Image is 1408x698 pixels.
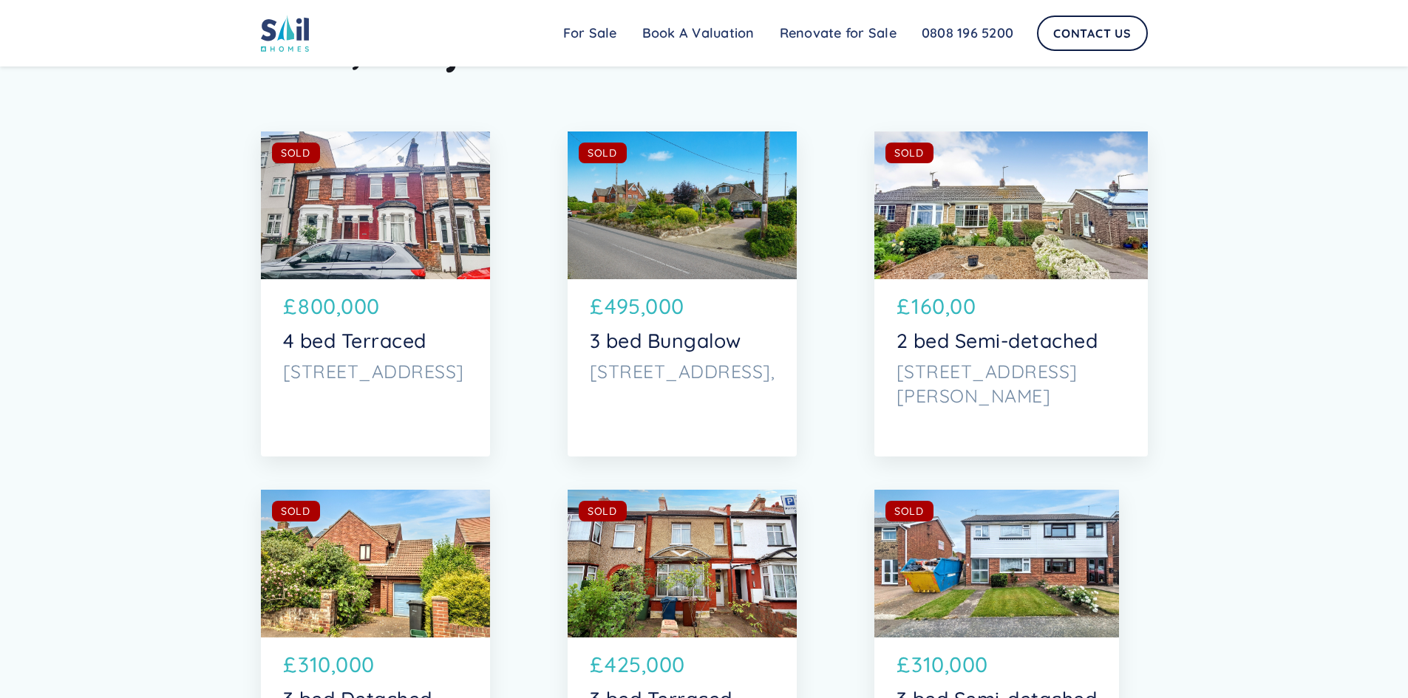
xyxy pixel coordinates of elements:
p: £ [897,649,911,680]
div: SOLD [281,146,310,160]
a: SOLD£800,0004 bed Terraced[STREET_ADDRESS] [261,131,490,456]
div: SOLD [894,146,924,160]
p: £ [283,649,297,680]
div: SOLD [281,504,310,519]
p: [STREET_ADDRESS], [590,360,775,383]
div: SOLD [894,504,924,519]
p: 425,000 [605,649,685,680]
a: Book A Valuation [630,18,767,48]
a: 0808 196 5200 [909,18,1026,48]
p: £ [590,290,604,322]
a: Contact Us [1037,16,1148,51]
p: 2 bed Semi-detached [897,329,1126,352]
div: SOLD [588,146,617,160]
p: £ [590,649,604,680]
p: £ [897,290,911,322]
a: Renovate for Sale [767,18,909,48]
p: 3 bed Bungalow [590,329,775,352]
p: 160,00 [911,290,976,322]
p: [STREET_ADDRESS][PERSON_NAME] [897,360,1126,407]
p: 800,000 [298,290,380,322]
a: For Sale [551,18,630,48]
p: [STREET_ADDRESS] [283,360,468,383]
p: 4 bed Terraced [283,329,468,352]
a: SOLD£495,0003 bed Bungalow[STREET_ADDRESS], [568,131,797,456]
p: £ [283,290,297,322]
div: SOLD [588,504,617,519]
a: SOLD£160,002 bed Semi-detached[STREET_ADDRESS][PERSON_NAME] [874,131,1148,456]
p: 310,000 [911,649,988,680]
p: 495,000 [605,290,684,322]
img: sail home logo colored [261,15,310,52]
p: 310,000 [298,649,375,680]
